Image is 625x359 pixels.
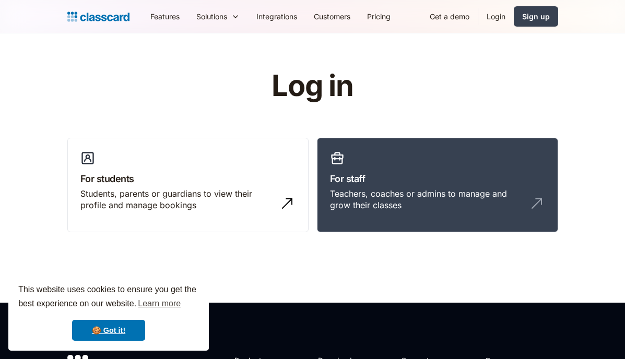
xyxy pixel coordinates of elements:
[359,5,399,28] a: Pricing
[421,5,478,28] a: Get a demo
[72,320,145,341] a: dismiss cookie message
[522,11,550,22] div: Sign up
[330,172,545,186] h3: For staff
[67,138,309,233] a: For studentsStudents, parents or guardians to view their profile and manage bookings
[18,283,199,312] span: This website uses cookies to ensure you get the best experience on our website.
[67,9,129,24] a: home
[248,5,305,28] a: Integrations
[317,138,558,233] a: For staffTeachers, coaches or admins to manage and grow their classes
[478,5,514,28] a: Login
[196,11,227,22] div: Solutions
[80,172,296,186] h3: For students
[305,5,359,28] a: Customers
[330,188,524,211] div: Teachers, coaches or admins to manage and grow their classes
[136,296,182,312] a: learn more about cookies
[147,70,478,102] h1: Log in
[8,273,209,351] div: cookieconsent
[142,5,188,28] a: Features
[188,5,248,28] div: Solutions
[80,188,275,211] div: Students, parents or guardians to view their profile and manage bookings
[514,6,558,27] a: Sign up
